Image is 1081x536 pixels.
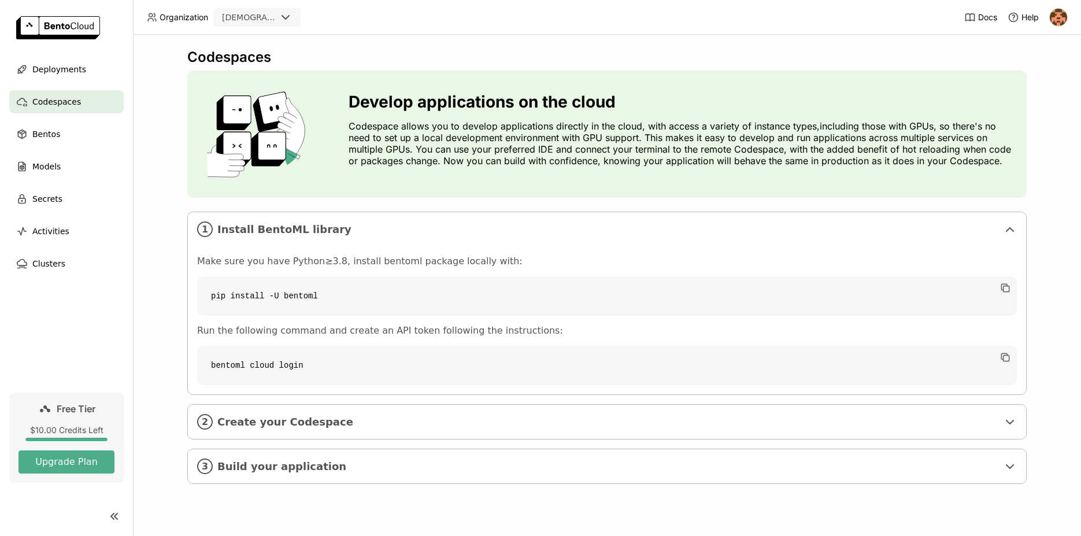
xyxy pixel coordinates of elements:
[32,160,61,173] span: Models
[197,276,1017,316] code: pip install -U bentoml
[32,257,65,271] span: Clusters
[9,123,124,146] a: Bentos
[9,58,124,81] a: Deployments
[197,459,213,474] i: 3
[277,12,279,24] input: Selected baptist.
[32,127,60,141] span: Bentos
[217,416,998,428] span: Create your Codespace
[349,120,1017,167] p: Codespace allows you to develop applications directly in the cloud, with access a variety of inst...
[197,91,321,178] img: cover onboarding
[978,12,997,23] span: Docs
[9,220,124,243] a: Activities
[197,346,1017,385] code: bentoml cloud login
[32,192,62,206] span: Secrets
[964,12,997,23] a: Docs
[222,12,276,23] div: [DEMOGRAPHIC_DATA]
[18,450,114,474] button: Upgrade Plan
[349,93,1017,111] h3: Develop applications on the cloud
[9,90,124,113] a: Codespaces
[197,221,213,237] i: 1
[32,62,86,76] span: Deployments
[188,405,1026,439] div: 2Create your Codespace
[188,212,1026,246] div: 1Install BentoML library
[18,425,114,435] div: $10.00 Credits Left
[32,95,81,109] span: Codespaces
[1021,12,1039,23] span: Help
[217,460,998,473] span: Build your application
[32,224,69,238] span: Activities
[1008,12,1039,23] div: Help
[188,449,1026,483] div: 3Build your application
[187,49,1027,66] div: Codespaces
[9,252,124,275] a: Clusters
[57,403,95,415] span: Free Tier
[197,414,213,430] i: 2
[16,16,100,39] img: logo
[9,187,124,210] a: Secrets
[1050,9,1067,26] img: Baptist Vandersmissen
[160,12,208,23] span: Organization
[197,256,1017,267] p: Make sure you have Python≥3.8, install bentoml package locally with:
[197,325,1017,337] p: Run the following command and create an API token following the instructions:
[217,223,998,236] span: Install BentoML library
[9,393,124,483] a: Free Tier$10.00 Credits LeftUpgrade Plan
[9,155,124,178] a: Models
